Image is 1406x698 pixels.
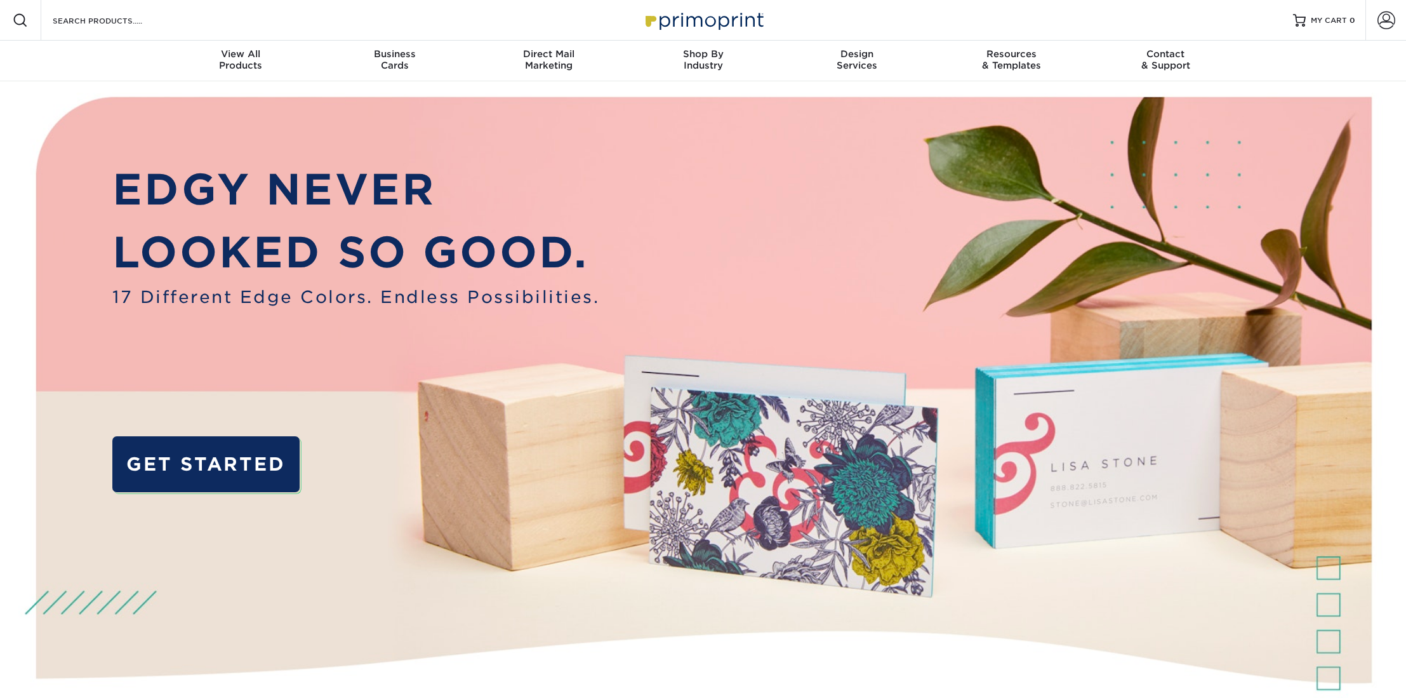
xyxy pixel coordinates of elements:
[164,48,318,60] span: View All
[317,48,472,71] div: Cards
[317,48,472,60] span: Business
[934,48,1089,60] span: Resources
[1089,41,1243,81] a: Contact& Support
[780,48,934,60] span: Design
[934,41,1089,81] a: Resources& Templates
[164,41,318,81] a: View AllProducts
[472,48,626,71] div: Marketing
[112,221,599,285] p: LOOKED SO GOOD.
[112,285,599,310] span: 17 Different Edge Colors. Endless Possibilities.
[780,41,934,81] a: DesignServices
[1311,15,1347,26] span: MY CART
[1089,48,1243,60] span: Contact
[934,48,1089,71] div: & Templates
[164,48,318,71] div: Products
[472,41,626,81] a: Direct MailMarketing
[626,48,780,60] span: Shop By
[112,436,300,492] a: GET STARTED
[51,13,175,28] input: SEARCH PRODUCTS.....
[780,48,934,71] div: Services
[317,41,472,81] a: BusinessCards
[626,41,780,81] a: Shop ByIndustry
[1089,48,1243,71] div: & Support
[626,48,780,71] div: Industry
[472,48,626,60] span: Direct Mail
[1350,16,1355,25] span: 0
[112,158,599,222] p: EDGY NEVER
[640,6,767,34] img: Primoprint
